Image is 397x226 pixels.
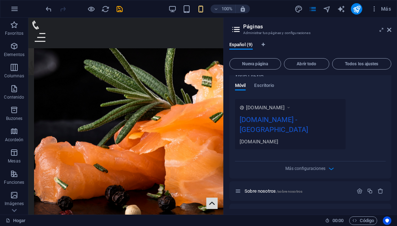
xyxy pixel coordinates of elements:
button: Más [368,3,394,15]
i: Undo: Change pages (Ctrl+Z) [45,5,53,13]
div: Pestañas de idioma [229,42,391,55]
div: [DOMAIN_NAME] [240,138,341,145]
div: [DOMAIN_NAME] - [GEOGRAPHIC_DATA] [240,114,341,138]
div: Remove [378,188,384,194]
p: Funciones [4,180,24,185]
i: Navigator [323,5,331,13]
span: Click to open page [245,188,302,194]
font: Hogar [13,216,26,225]
button: recargar [101,5,110,13]
span: 00 00 [332,216,343,225]
span: Español (9) [229,40,253,50]
span: [DOMAIN_NAME] [246,104,285,111]
i: Pages (Ctrl+Alt+S) [309,5,317,13]
button: Centrados en el usuario [383,216,391,225]
span: /sobre nosotros [276,189,302,193]
h6: 100% [221,5,233,13]
i: Save (Ctrl+S) [116,5,124,13]
p: Columnas [4,73,24,79]
button: publicar [351,3,362,15]
i: Reload page [101,5,110,13]
p: Preview of your page in search results [235,72,263,78]
span: : [337,218,339,223]
div: Settings [357,188,363,194]
button: navegante [323,5,331,13]
i: Design (Ctrl+Alt+Y) [295,5,303,13]
span: Todos los ajustes [335,62,388,66]
button: Abrir todo [284,58,329,70]
span: Escritorio [254,81,274,91]
p: Buzones [6,116,23,121]
h3: Administrar tus páginas y configuraciones [243,30,377,36]
button: Nueva página [229,58,281,70]
p: Mesas [8,158,21,164]
button: Click here to leave preview mode and continue editing [87,5,95,13]
span: Nueva página [233,62,278,66]
div: Sobre nosotros/sobre nosotros [242,189,353,193]
h6: Session time [325,216,344,225]
button: deshacer [44,5,53,13]
h2: Páginas [243,23,391,30]
font: Código [360,216,374,225]
button: text_generator [337,5,345,13]
button: Páginas [308,5,317,13]
i: AI Writer [337,5,345,13]
button: Más configuraciones [306,164,315,173]
p: Elementos [4,52,24,57]
div: Duplicate [367,188,373,194]
button: Todos los ajustes [332,58,391,70]
button: 100% [211,5,236,13]
font: Más [381,6,391,12]
span: Abrir todo [287,62,326,66]
button: salvar [115,5,124,13]
button: diseño [294,5,303,13]
p: Imágenes [5,201,24,206]
p: Favoritos [5,31,23,36]
p: Acordeón [5,137,24,143]
i: On resize automatically adjust zoom level to fit chosen device. [240,6,246,12]
a: Click to cancel selection. Double-click to open Pages [6,216,26,225]
p: Contenido [4,94,24,100]
span: Más configuraciones [285,166,325,171]
button: Código [349,216,377,225]
span: Móvil [235,81,246,91]
div: Vista previa [235,83,274,96]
